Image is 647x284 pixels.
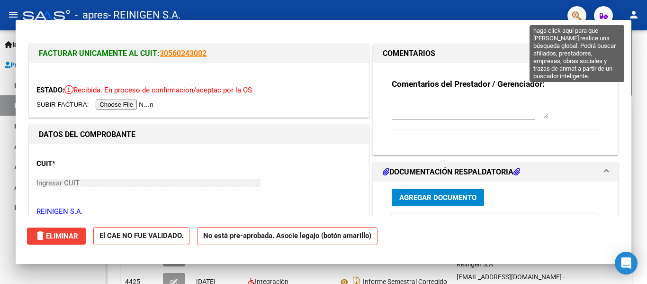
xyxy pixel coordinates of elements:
[383,48,435,59] h1: COMENTARIOS
[75,5,108,26] span: - apres
[373,63,618,155] div: COMENTARIOS
[383,166,520,178] h1: DOCUMENTACIÓN RESPALDATORIA
[36,206,361,217] p: REINIGEN S.A.
[36,86,64,94] span: ESTADO:
[373,44,618,63] mat-expansion-panel-header: COMENTARIOS
[615,252,638,275] div: Open Intercom Messenger
[392,79,545,89] strong: Comentarios del Prestador / Gerenciador:
[64,86,254,94] span: Recibida. En proceso de confirmacion/aceptac por la OS.
[548,214,595,234] datatable-header-cell: Subido
[93,227,189,246] strong: El CAE NO FUE VALIDADO.
[108,5,181,26] span: - REINIGEN S.A.
[415,214,486,234] datatable-header-cell: Documento
[392,189,484,206] button: Agregar Documento
[5,60,91,70] span: Prestadores / Proveedores
[628,9,639,20] mat-icon: person
[27,228,86,245] button: Eliminar
[36,158,134,169] p: CUIT
[35,230,46,241] mat-icon: delete
[5,39,29,50] span: Inicio
[8,9,19,20] mat-icon: menu
[595,214,643,234] datatable-header-cell: Acción
[392,214,415,234] datatable-header-cell: ID
[39,130,135,139] strong: DATOS DEL COMPROBANTE
[486,214,548,234] datatable-header-cell: Usuario
[399,193,476,202] span: Agregar Documento
[160,49,207,58] a: 30560243002
[35,232,78,240] span: Eliminar
[197,227,377,246] strong: No está pre-aprobada. Asocie legajo (botón amarillo)
[373,163,618,182] mat-expansion-panel-header: DOCUMENTACIÓN RESPALDATORIA
[39,49,160,58] span: FACTURAR UNICAMENTE AL CUIT:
